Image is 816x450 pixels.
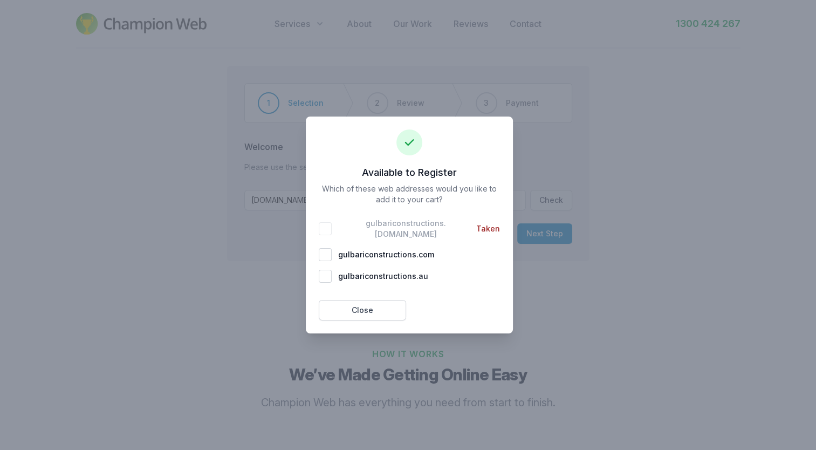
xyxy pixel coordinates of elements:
[319,183,500,287] p: Which of these web addresses would you like to add it to your cart?
[476,223,500,234] span: Taken
[319,166,500,179] h3: Available to Register
[338,271,428,282] span: gulbariconstructions . au
[338,218,474,240] span: gulbariconstructions . [DOMAIN_NAME]
[319,300,406,321] button: Close
[338,249,434,260] span: gulbariconstructions . com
